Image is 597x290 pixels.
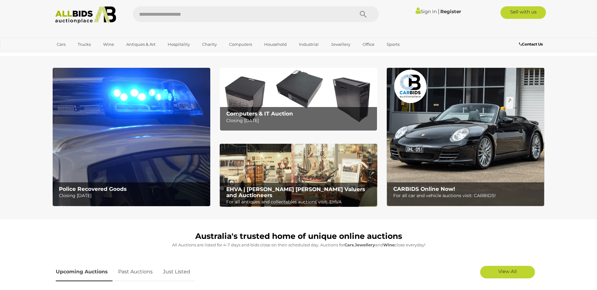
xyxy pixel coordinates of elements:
[260,39,291,50] a: Household
[158,263,195,281] a: Just Listed
[327,39,354,50] a: Jewellery
[393,192,541,200] p: For all car and vehicle auctions visit: CARBIDS!
[416,8,437,14] a: Sign In
[387,68,544,206] img: CARBIDS Online Now!
[74,39,95,50] a: Trucks
[480,266,535,278] a: View All
[99,39,118,50] a: Wine
[59,186,127,192] b: Police Recovered Goods
[53,68,210,206] a: Police Recovered Goods Police Recovered Goods Closing [DATE]
[383,242,395,247] strong: Wine
[56,232,542,241] h1: Australia's trusted home of unique online auctions
[440,8,461,14] a: Register
[220,144,377,207] img: EHVA | Evans Hastings Valuers and Auctioneers
[53,50,105,60] a: [GEOGRAPHIC_DATA]
[295,39,323,50] a: Industrial
[53,68,210,206] img: Police Recovered Goods
[500,6,546,19] a: Sell with us
[122,39,160,50] a: Antiques & Art
[383,39,404,50] a: Sports
[387,68,544,206] a: CARBIDS Online Now! CARBIDS Online Now! For all car and vehicle auctions visit: CARBIDS!
[220,68,377,131] img: Computers & IT Auction
[52,6,120,24] img: Allbids.com.au
[56,241,542,249] p: All Auctions are listed for 4-7 days and bids close on their scheduled day. Auctions for , and cl...
[438,8,439,15] span: |
[220,68,377,131] a: Computers & IT Auction Computers & IT Auction Closing [DATE]
[226,198,374,206] p: For all antiques and collectables auctions visit: EHVA
[355,242,375,247] strong: Jewellery
[226,117,374,125] p: Closing [DATE]
[113,263,157,281] a: Past Auctions
[226,186,365,198] b: EHVA | [PERSON_NAME] [PERSON_NAME] Valuers and Auctioneers
[393,186,455,192] b: CARBIDS Online Now!
[359,39,379,50] a: Office
[59,192,207,200] p: Closing [DATE]
[225,39,256,50] a: Computers
[220,144,377,207] a: EHVA | Evans Hastings Valuers and Auctioneers EHVA | [PERSON_NAME] [PERSON_NAME] Valuers and Auct...
[498,268,517,274] span: View All
[348,6,379,22] button: Search
[226,110,293,117] b: Computers & IT Auction
[519,41,544,48] a: Contact Us
[519,42,543,46] b: Contact Us
[164,39,194,50] a: Hospitality
[344,242,354,247] strong: Cars
[198,39,221,50] a: Charity
[53,39,70,50] a: Cars
[56,263,113,281] a: Upcoming Auctions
